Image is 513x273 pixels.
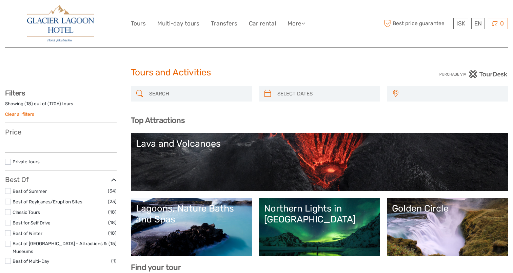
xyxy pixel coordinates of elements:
h1: Tours and Activities [131,67,382,78]
a: Lagoons, Nature Baths and Spas [136,203,247,251]
a: Lava and Volcanoes [136,138,503,186]
h3: Best Of [5,176,117,184]
a: Classic Tours [13,210,40,215]
a: Car rental [249,19,276,29]
div: Lava and Volcanoes [136,138,503,149]
span: (1) [111,257,117,265]
span: 0 [499,20,505,27]
a: Best of Winter [13,231,42,236]
label: 1706 [49,101,59,107]
img: 2790-86ba44ba-e5e5-4a53-8ab7-28051417b7bc_logo_big.jpg [27,5,94,42]
div: Showing ( ) out of ( ) tours [5,101,117,111]
span: (34) [108,187,117,195]
a: Clear all filters [5,111,34,117]
span: (18) [108,229,117,237]
a: Multi-day tours [157,19,199,29]
div: Lagoons, Nature Baths and Spas [136,203,247,225]
a: Transfers [211,19,237,29]
a: Northern Lights in [GEOGRAPHIC_DATA] [264,203,375,251]
a: More [288,19,305,29]
a: Best of Summer [13,188,47,194]
input: SELECT DATES [275,88,377,100]
div: Golden Circle [392,203,503,214]
b: Top Attractions [131,116,185,125]
img: PurchaseViaTourDesk.png [439,70,508,78]
a: Private tours [13,159,40,164]
span: (23) [108,198,117,205]
div: EN [471,18,485,29]
span: (18) [108,219,117,226]
b: Find your tour [131,263,181,272]
input: SEARCH [146,88,249,100]
a: Tours [131,19,146,29]
label: 18 [26,101,31,107]
strong: Filters [5,89,25,97]
a: Best of [GEOGRAPHIC_DATA] - Attractions & Museums [13,241,107,254]
a: Best of Multi-Day [13,258,49,264]
span: (15) [108,240,117,248]
span: Best price guarantee [382,18,452,29]
span: ISK [456,20,465,27]
h3: Price [5,128,117,136]
span: (18) [108,208,117,216]
div: Northern Lights in [GEOGRAPHIC_DATA] [264,203,375,225]
a: Golden Circle [392,203,503,251]
a: Best of Reykjanes/Eruption Sites [13,199,82,204]
a: Best for Self Drive [13,220,51,225]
